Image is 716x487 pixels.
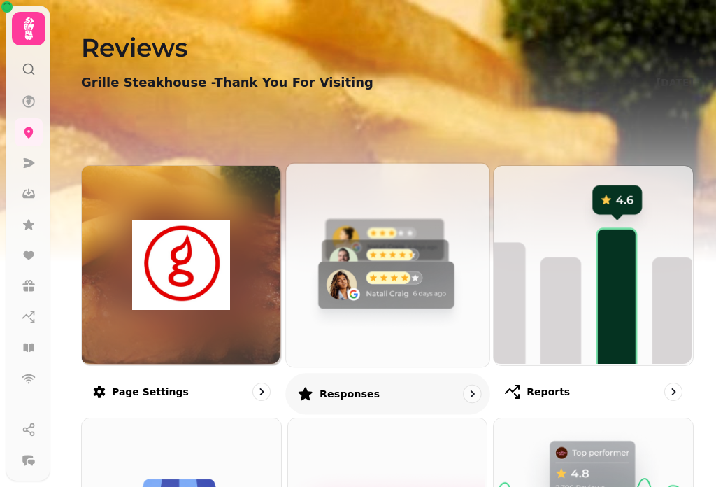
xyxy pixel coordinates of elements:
a: ResponsesResponses [285,162,489,414]
p: Responses [320,386,380,400]
p: Reports [527,385,570,399]
img: Thank You For Visiting [107,220,256,310]
img: Reports [492,164,692,364]
a: ReportsReports [493,165,694,412]
p: [DATE] [657,76,694,90]
a: Page settingsThank You For VisitingPage settings [81,165,282,412]
p: Grille Steakhouse - Thank You For Visiting [81,73,373,92]
svg: go to [255,385,268,399]
svg: go to [464,386,478,400]
svg: go to [666,385,680,399]
img: Responses [285,162,487,365]
p: Page settings [112,385,189,399]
